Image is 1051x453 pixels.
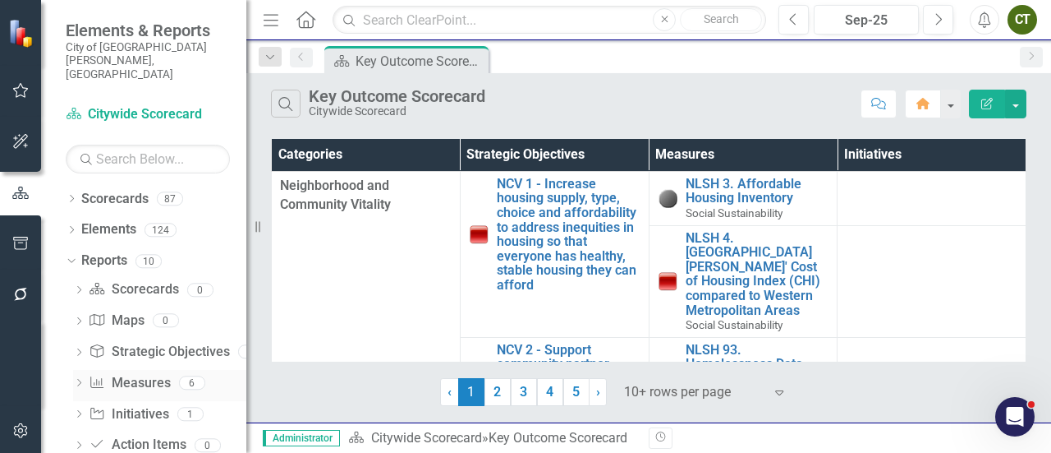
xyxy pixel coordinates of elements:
div: 124 [145,223,177,237]
a: 5 [563,378,590,406]
span: Neighborhood and Community Vitality [280,177,452,215]
img: Below Plan [658,271,677,291]
button: Sep-25 [814,5,919,35]
input: Search ClearPoint... [333,6,766,35]
button: Search [680,8,762,31]
a: NLSH 93. Homelessness Data, Chronic Homelessness, and # Chronic Homeless Housed [686,343,829,415]
button: CT [1007,5,1037,35]
a: Measures [89,374,170,393]
span: Elements & Reports [66,21,230,40]
a: Maps [89,312,144,331]
a: Reports [81,252,127,270]
span: ‹ [447,384,452,400]
img: No Information [658,188,677,208]
span: Administrator [263,430,340,446]
img: Below Plan [469,224,489,244]
a: NLSH 3. Affordable Housing Inventory [686,177,829,206]
a: 3 [511,378,537,406]
td: Double-Click to Edit Right Click for Context Menu [460,171,649,337]
div: 3 [238,345,264,359]
input: Search Below... [66,145,230,173]
div: 0 [187,283,213,297]
a: Scorecards [89,280,178,299]
div: Key Outcome Scorecard [489,430,627,446]
a: Scorecards [81,190,149,209]
div: Citywide Scorecard [309,105,485,118]
a: Citywide Scorecard [371,430,482,446]
td: Double-Click to Edit Right Click for Context Menu [649,171,838,225]
div: 1 [177,407,204,421]
small: City of [GEOGRAPHIC_DATA][PERSON_NAME], [GEOGRAPHIC_DATA] [66,40,230,81]
div: Key Outcome Scorecard [309,87,485,105]
a: NLSH 4. [GEOGRAPHIC_DATA][PERSON_NAME]' Cost of Housing Index (CHI) compared to Western Metropoli... [686,231,829,318]
span: Social Sustainability [686,206,783,220]
span: 1 [458,378,484,406]
a: Elements [81,220,136,239]
img: ClearPoint Strategy [8,19,37,48]
span: › [596,384,600,400]
a: Initiatives [89,405,168,424]
div: 0 [153,314,179,328]
a: 2 [484,378,511,406]
a: Citywide Scorecard [66,105,230,124]
div: 87 [157,192,183,206]
a: 4 [537,378,563,406]
div: » [348,429,636,448]
td: Double-Click to Edit Right Click for Context Menu [649,337,838,435]
div: Key Outcome Scorecard [356,51,484,72]
span: Social Sustainability [686,318,783,331]
td: Double-Click to Edit Right Click for Context Menu [649,225,838,337]
a: NCV 1 - Increase housing supply, type, choice and affordability to address inequities in housing ... [497,177,640,293]
a: Strategic Objectives [89,343,229,362]
div: Sep-25 [819,11,913,30]
iframe: Intercom live chat [995,397,1035,437]
div: 0 [195,438,221,452]
div: 6 [179,376,205,390]
div: 10 [135,254,162,268]
span: Search [704,12,739,25]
